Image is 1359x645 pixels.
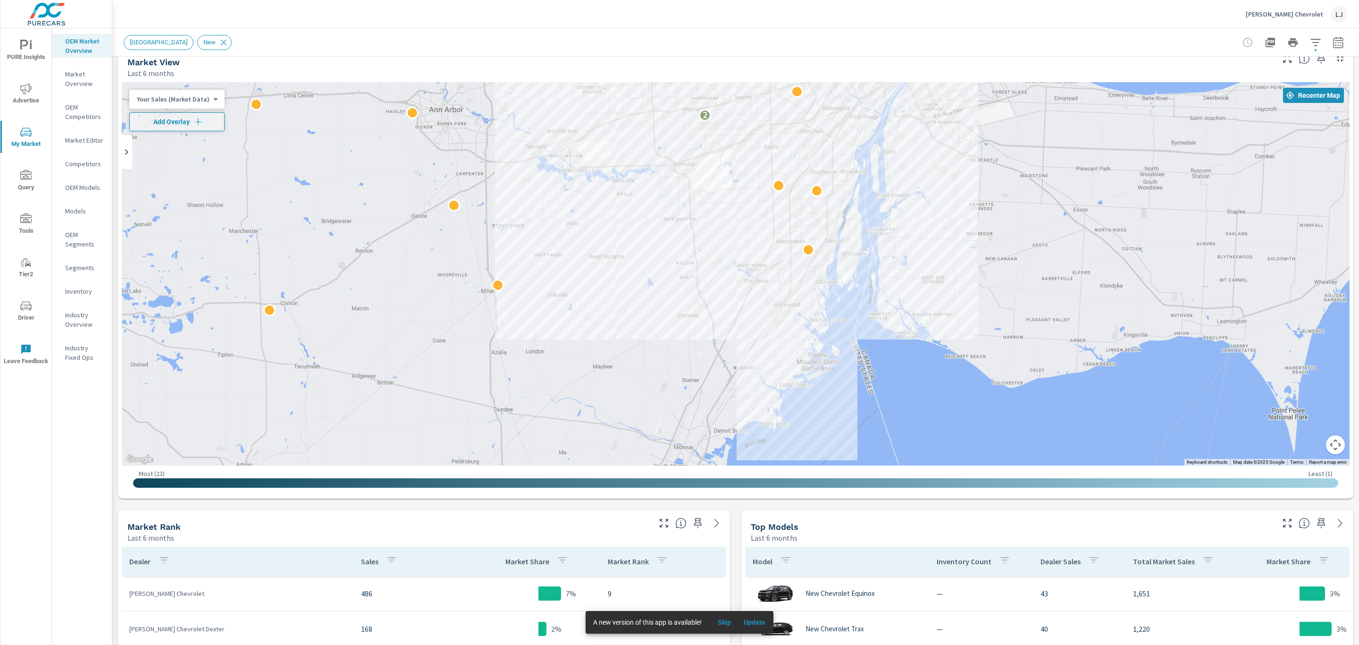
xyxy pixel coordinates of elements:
span: Save this to your personalized report [1314,516,1329,531]
p: Industry Overview [65,310,104,329]
p: Segments [65,263,104,272]
p: Model [753,557,772,566]
p: OEM Segments [65,230,104,249]
button: Make Fullscreen [656,516,671,531]
p: Your Sales (Market Data) [137,95,210,103]
span: Tools [3,213,49,237]
p: Competitors [65,159,104,169]
p: Least ( 1 ) [1309,469,1333,478]
p: 168 [361,623,470,635]
a: See more details in report [1333,516,1348,531]
p: [PERSON_NAME] Chevrolet Dexter [129,624,346,634]
p: — [937,588,1025,599]
span: A new version of this app is available! [593,619,702,626]
div: Models [52,204,112,218]
span: My Market [3,127,49,150]
span: New [198,39,221,46]
button: "Export Report to PDF" [1261,33,1280,52]
h5: Market Rank [127,522,181,532]
button: Minimize Widget [1333,51,1348,66]
img: glamour [756,615,794,643]
p: 3% [1336,623,1347,635]
button: Make Fullscreen [1280,516,1295,531]
span: Leave Feedback [3,344,49,367]
div: Your Sales (Market Data) [129,95,217,104]
p: 3% [1330,588,1340,599]
div: New [197,35,232,50]
button: Recenter Map [1283,88,1344,103]
p: Market Editor [65,136,104,145]
img: glamour [756,579,794,608]
p: Total Market Sales [1133,557,1195,566]
button: Skip [709,615,739,630]
p: OEM Models [65,183,104,192]
span: Advertise [3,83,49,106]
button: Map camera controls [1326,435,1345,454]
p: New Chevrolet Equinox [805,589,875,598]
p: Market Share [505,557,549,566]
img: Google [124,453,155,466]
p: Market Overview [65,69,104,88]
a: Terms (opens in new tab) [1290,459,1303,465]
p: [PERSON_NAME] Chevrolet [1246,10,1323,18]
span: [GEOGRAPHIC_DATA] [124,39,193,46]
button: Select Date Range [1329,33,1348,52]
p: OEM Competitors [65,102,104,121]
span: Find the biggest opportunities within your model lineup nationwide. [Source: Market registration ... [1299,518,1310,529]
p: 43 [1040,588,1118,599]
p: Last 6 months [127,532,174,543]
p: 2% [551,623,562,635]
span: Update [743,618,766,627]
p: Market Share [1267,557,1310,566]
p: 7% [566,588,576,599]
button: Add Overlay [129,112,225,131]
p: Industry Fixed Ops [65,343,104,362]
button: Apply Filters [1306,33,1325,52]
button: Update [739,615,770,630]
div: Industry Overview [52,308,112,331]
span: Map data ©2025 Google [1233,459,1284,465]
p: 1,220 [1133,623,1233,635]
span: Save this to your personalized report [690,516,705,531]
span: Recenter Map [1287,91,1340,100]
div: OEM Competitors [52,100,112,124]
p: 486 [361,588,470,599]
p: 1,651 [1133,588,1233,599]
a: Open this area in Google Maps (opens a new window) [124,453,155,466]
div: Segments [52,261,112,275]
span: Find the biggest opportunities in your market for your inventory. Understand by postal code where... [1299,53,1310,64]
p: Models [65,206,104,216]
a: Report a map error [1309,459,1347,465]
span: Driver [3,300,49,323]
p: — [937,623,1025,635]
div: OEM Market Overview [52,34,112,58]
h5: Top Models [751,522,798,532]
p: 9 [608,588,718,599]
p: Most ( 23 ) [139,469,165,478]
div: Industry Fixed Ops [52,341,112,365]
button: Keyboard shortcuts [1187,459,1227,466]
span: Skip [713,618,736,627]
p: Market Rank [608,557,649,566]
span: Query [3,170,49,193]
p: Dealer Sales [1040,557,1081,566]
button: Make Fullscreen [1280,51,1295,66]
p: Last 6 months [127,68,174,79]
div: LJ [1331,6,1348,23]
p: Dealer [129,557,151,566]
span: Add Overlay [134,117,220,127]
p: Sales [361,557,378,566]
div: Inventory [52,284,112,298]
div: OEM Segments [52,228,112,251]
p: 40 [1040,623,1118,635]
span: PURE Insights [3,40,49,63]
p: 2 [703,109,707,120]
div: Market Overview [52,67,112,91]
h5: Market View [127,57,180,67]
p: Inventory Count [937,557,991,566]
p: New Chevrolet Trax [805,625,864,633]
button: Print Report [1283,33,1302,52]
div: Market Editor [52,133,112,147]
div: nav menu [0,28,51,376]
p: OEM Market Overview [65,36,104,55]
